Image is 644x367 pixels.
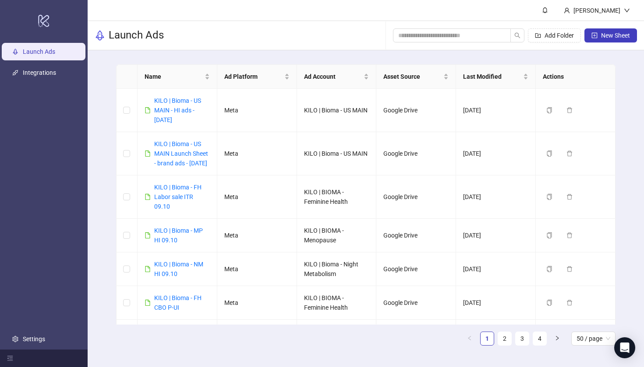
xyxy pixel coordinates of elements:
[138,65,217,89] th: Name
[23,336,45,343] a: Settings
[584,28,637,42] button: New Sheet
[383,72,442,81] span: Asset Source
[297,320,377,353] td: KILO | Bioma - US MAIN
[224,72,283,81] span: Ad Platform
[498,332,512,346] li: 2
[376,89,456,132] td: Google Drive
[467,336,472,341] span: left
[456,252,536,286] td: [DATE]
[456,320,536,353] td: [DATE]
[481,332,494,345] a: 1
[145,266,151,272] span: file
[376,252,456,286] td: Google Drive
[297,175,377,219] td: KILO | BIOMA - Feminine Health
[456,89,536,132] td: [DATE]
[591,32,598,38] span: plus-square
[546,150,552,157] span: copy
[23,69,56,76] a: Integrations
[145,150,151,157] span: file
[546,232,552,238] span: copy
[514,32,520,38] span: search
[498,332,511,345] a: 2
[535,32,541,38] span: folder-add
[566,107,573,113] span: delete
[614,337,635,358] div: Open Intercom Messenger
[480,332,494,346] li: 1
[145,107,151,113] span: file
[297,286,377,320] td: KILO | BIOMA - Feminine Health
[456,175,536,219] td: [DATE]
[456,286,536,320] td: [DATE]
[376,65,456,89] th: Asset Source
[376,320,456,353] td: Google Drive
[376,286,456,320] td: Google Drive
[217,219,297,252] td: Meta
[624,7,630,14] span: down
[145,300,151,306] span: file
[456,219,536,252] td: [DATE]
[297,65,377,89] th: Ad Account
[217,89,297,132] td: Meta
[528,28,581,42] button: Add Folder
[95,30,105,41] span: rocket
[154,184,202,210] a: KILO | Bioma - FH Labor sale ITR 09.10
[217,320,297,353] td: Meta
[546,194,552,200] span: copy
[566,232,573,238] span: delete
[601,32,630,39] span: New Sheet
[7,355,13,361] span: menu-fold
[564,7,570,14] span: user
[577,332,610,345] span: 50 / page
[533,332,546,345] a: 4
[154,294,202,311] a: KILO | Bioma - FH CBO P-UI
[154,97,201,123] a: KILO | Bioma - US MAIN - HI ads - [DATE]
[297,219,377,252] td: KILO | BIOMA - Menopause
[555,336,560,341] span: right
[154,261,203,277] a: KILO | Bioma - NM HI 09.10
[217,132,297,175] td: Meta
[463,72,521,81] span: Last Modified
[217,175,297,219] td: Meta
[566,194,573,200] span: delete
[109,28,164,42] h3: Launch Ads
[456,65,536,89] th: Last Modified
[545,32,574,39] span: Add Folder
[23,48,55,55] a: Launch Ads
[566,150,573,157] span: delete
[570,6,624,15] div: [PERSON_NAME]
[376,175,456,219] td: Google Drive
[546,300,552,306] span: copy
[533,332,547,346] li: 4
[515,332,529,346] li: 3
[566,266,573,272] span: delete
[463,332,477,346] li: Previous Page
[536,65,616,89] th: Actions
[546,107,552,113] span: copy
[566,300,573,306] span: delete
[571,332,616,346] div: Page Size
[542,7,548,13] span: bell
[456,132,536,175] td: [DATE]
[304,72,362,81] span: Ad Account
[376,132,456,175] td: Google Drive
[145,232,151,238] span: file
[154,140,208,167] a: KILO | Bioma - US MAIN Launch Sheet - brand ads - [DATE]
[145,194,151,200] span: file
[550,332,564,346] li: Next Page
[145,72,203,81] span: Name
[217,65,297,89] th: Ad Platform
[217,252,297,286] td: Meta
[546,266,552,272] span: copy
[217,286,297,320] td: Meta
[297,252,377,286] td: KILO | Bioma - Night Metabolism
[516,332,529,345] a: 3
[297,132,377,175] td: KILO | Bioma - US MAIN
[550,332,564,346] button: right
[376,219,456,252] td: Google Drive
[154,227,203,244] a: KILO | Bioma - MP HI 09.10
[463,332,477,346] button: left
[297,89,377,132] td: KILO | Bioma - US MAIN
